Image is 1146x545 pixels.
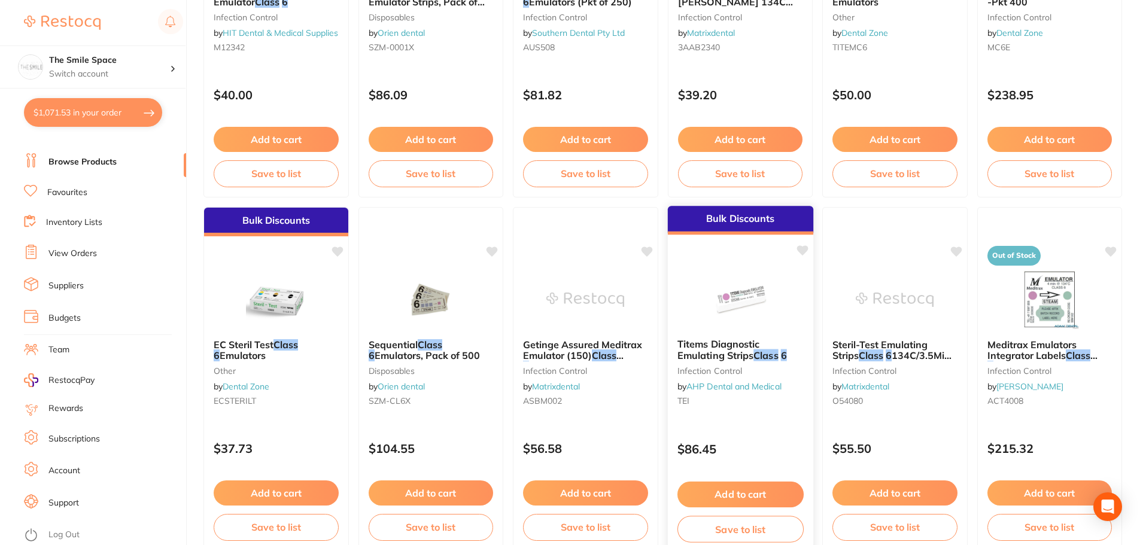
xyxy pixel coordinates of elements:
[832,442,957,455] p: $55.50
[987,246,1041,266] span: Out of Stock
[523,514,648,540] button: Save to list
[856,270,934,330] img: Steril-Test Emulating Strips Class 6 134C/3.5Min (250)
[701,269,779,329] img: Titems Diagnostic Emulating Strips Class 6
[24,526,183,545] button: Log Out
[678,127,803,152] button: Add to cart
[523,480,648,506] button: Add to cart
[523,42,555,53] span: AUS508
[678,88,803,102] p: $39.20
[273,339,298,351] em: Class
[987,28,1043,38] span: by
[24,373,38,387] img: RestocqPay
[687,28,735,38] a: Matrixdental
[832,381,889,392] span: by
[667,206,813,235] div: Bulk Discounts
[369,339,418,351] span: Sequential
[48,156,117,168] a: Browse Products
[523,160,648,187] button: Save to list
[48,465,80,477] a: Account
[677,442,803,456] p: $86.45
[987,381,1063,392] span: by
[214,381,269,392] span: by
[987,514,1112,540] button: Save to list
[686,381,782,392] a: AHP Dental and Medical
[220,349,266,361] span: Emulators
[996,381,1063,392] a: [PERSON_NAME]
[223,28,338,38] a: HIT Dental & Medical Supplies
[523,88,648,102] p: $81.82
[987,127,1112,152] button: Add to cart
[48,312,81,324] a: Budgets
[369,88,494,102] p: $86.09
[369,13,494,22] small: disposables
[678,13,803,22] small: infection control
[19,55,42,79] img: The Smile Space
[523,395,562,406] span: ASBM002
[987,361,993,373] em: 6
[523,339,642,361] span: Getinge Assured Meditrax Emulator (150)
[48,248,97,260] a: View Orders
[841,28,888,38] a: Dental Zone
[832,88,957,102] p: $50.00
[369,366,494,376] small: disposables
[677,381,781,392] span: by
[369,395,411,406] span: SZM-CL6X
[529,361,622,373] span: Adhesive XSBM/002
[677,516,803,543] button: Save to list
[369,442,494,455] p: $104.55
[214,366,339,376] small: other
[47,187,87,199] a: Favourites
[48,344,69,356] a: Team
[214,349,220,361] em: 6
[523,13,648,22] small: infection control
[1093,492,1122,521] div: Open Intercom Messenger
[214,514,339,540] button: Save to list
[592,349,616,361] em: Class
[859,349,883,361] em: Class
[223,381,269,392] a: Dental Zone
[987,395,1023,406] span: ACT4008
[214,160,339,187] button: Save to list
[832,395,863,406] span: O54080
[24,16,101,30] img: Restocq Logo
[996,28,1043,38] a: Dental Zone
[523,28,625,38] span: by
[677,338,759,361] span: Titems Diagnostic Emulating Strips
[375,349,480,361] span: Emulators, Pack of 500
[214,42,245,53] span: M12342
[832,339,928,361] span: Steril-Test Emulating Strips
[678,42,720,53] span: 3AAB2340
[369,160,494,187] button: Save to list
[523,442,648,455] p: $56.58
[48,433,100,445] a: Subscriptions
[832,42,867,53] span: TITEMC6
[369,381,425,392] span: by
[832,127,957,152] button: Add to cart
[678,28,735,38] span: by
[677,395,689,406] span: TEI
[48,280,84,292] a: Suppliers
[1011,270,1089,330] img: Meditrax Emulators Integrator Labels Class 6 400/pk
[214,28,338,38] span: by
[987,339,1112,361] b: Meditrax Emulators Integrator Labels Class 6 400/pk
[677,366,803,375] small: infection control
[214,339,339,361] b: EC Steril Test Class 6 Emulators
[832,514,957,540] button: Save to list
[214,88,339,102] p: $40.00
[523,339,648,361] b: Getinge Assured Meditrax Emulator (150) Class 6 Adhesive XSBM/002
[214,13,339,22] small: infection control
[48,375,95,386] span: RestocqPay
[677,482,803,507] button: Add to cart
[1066,349,1090,361] em: Class
[24,98,162,127] button: $1,071.53 in your order
[49,54,170,66] h4: The Smile Space
[987,442,1112,455] p: $215.32
[369,339,494,361] b: Sequential Class 6 Emulators, Pack of 500
[46,217,102,229] a: Inventory Lists
[832,366,957,376] small: infection control
[532,381,580,392] a: Matrixdental
[987,366,1112,376] small: infection control
[677,339,803,361] b: Titems Diagnostic Emulating Strips Class 6
[987,480,1112,506] button: Add to cart
[214,339,273,351] span: EC Steril Test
